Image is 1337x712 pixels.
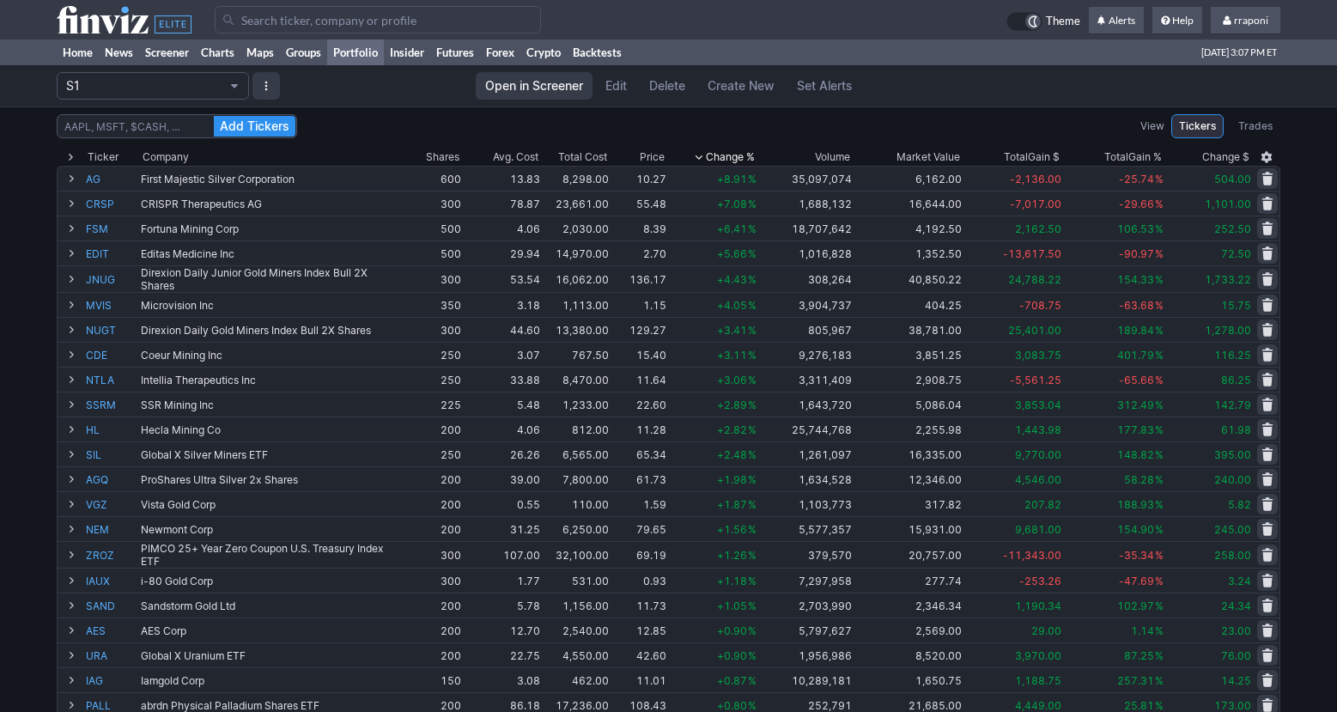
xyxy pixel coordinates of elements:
[88,149,119,166] div: Ticker
[141,299,399,312] div: Microvision Inc
[717,247,747,260] span: +5.66
[1155,498,1164,511] span: %
[542,392,611,417] td: 1,233.00
[463,568,542,593] td: 1.77
[542,541,611,568] td: 32,100.00
[758,491,854,516] td: 1,103,773
[1231,114,1280,138] a: Trades
[463,216,542,240] td: 4.06
[611,191,668,216] td: 55.48
[611,541,668,568] td: 69.19
[141,498,399,511] div: Vista Gold Corp
[717,173,747,186] span: +8.91
[86,393,137,417] a: SSRM
[1015,399,1061,411] span: 3,853.04
[1015,473,1061,486] span: 4,546.00
[698,72,784,100] a: Create New
[86,318,137,342] a: NUGT
[1234,14,1268,27] span: rraponi
[748,448,757,461] span: %
[717,498,747,511] span: +1.87
[480,40,520,65] a: Forex
[1119,575,1154,587] span: -47.69
[401,191,463,216] td: 300
[430,40,480,65] a: Futures
[1004,149,1028,166] span: Total
[463,342,542,367] td: 3.07
[1010,173,1061,186] span: -2,136.00
[463,593,542,618] td: 5.78
[542,166,611,191] td: 8,298.00
[717,473,747,486] span: +1.98
[1117,448,1154,461] span: 148.82
[1155,523,1164,536] span: %
[1006,12,1080,31] a: Theme
[1004,149,1060,166] div: Gain $
[141,473,399,486] div: ProShares Ultra Silver 2x Shares
[717,374,747,386] span: +3.06
[854,191,963,216] td: 16,644.00
[141,448,399,461] div: Global X Silver Miners ETF
[1155,222,1164,235] span: %
[1211,7,1280,34] a: rraponi
[542,317,611,342] td: 13,380.00
[426,149,459,166] div: Shares
[1117,498,1154,511] span: 188.93
[1019,575,1061,587] span: -253.26
[401,166,463,191] td: 600
[86,517,137,541] a: NEM
[99,40,139,65] a: News
[1003,549,1061,562] span: -11,343.00
[141,198,399,210] div: CRISPR Therapeutics AG
[1119,374,1154,386] span: -65.66
[758,541,854,568] td: 379,570
[542,491,611,516] td: 110.00
[1046,12,1080,31] span: Theme
[401,541,463,568] td: 300
[1015,349,1061,362] span: 3,083.75
[401,265,463,292] td: 300
[57,114,297,138] input: AAPL, MSFT, $CASH, …
[1214,173,1251,186] span: 504.00
[463,265,542,292] td: 53.54
[384,40,430,65] a: Insider
[567,40,628,65] a: Backtests
[327,40,384,65] a: Portfolio
[1003,247,1061,260] span: -13,617.50
[1024,498,1061,511] span: 207.82
[611,516,668,541] td: 79.65
[854,541,963,568] td: 20,757.00
[401,292,463,317] td: 350
[141,523,399,536] div: Newmont Corp
[141,575,399,587] div: i-80 Gold Corp
[141,324,399,337] div: Direxion Daily Gold Miners Index Bull 2X Shares
[896,149,960,166] span: Market Value
[86,368,137,392] a: NTLA
[463,191,542,216] td: 78.87
[717,575,747,587] span: +1.18
[758,265,854,292] td: 308,264
[542,568,611,593] td: 531.00
[854,466,963,491] td: 12,346.00
[542,441,611,466] td: 6,565.00
[195,40,240,65] a: Charts
[611,166,668,191] td: 10.27
[854,342,963,367] td: 3,851.25
[1214,473,1251,486] span: 240.00
[86,442,137,466] a: SIL
[1214,523,1251,536] span: 245.00
[141,542,399,568] div: PIMCO 25+ Year Zero Coupon U.S. Treasury Index ETF
[758,191,854,216] td: 1,688,132
[1089,7,1144,34] a: Alerts
[86,467,137,491] a: AGQ
[717,349,747,362] span: +3.11
[748,549,757,562] span: %
[717,523,747,536] span: +1.56
[854,292,963,317] td: 404.25
[596,72,636,100] a: Edit
[558,149,607,166] div: Total Cost
[240,40,280,65] a: Maps
[280,40,327,65] a: Groups
[1214,349,1251,362] span: 116.25
[401,240,463,265] td: 500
